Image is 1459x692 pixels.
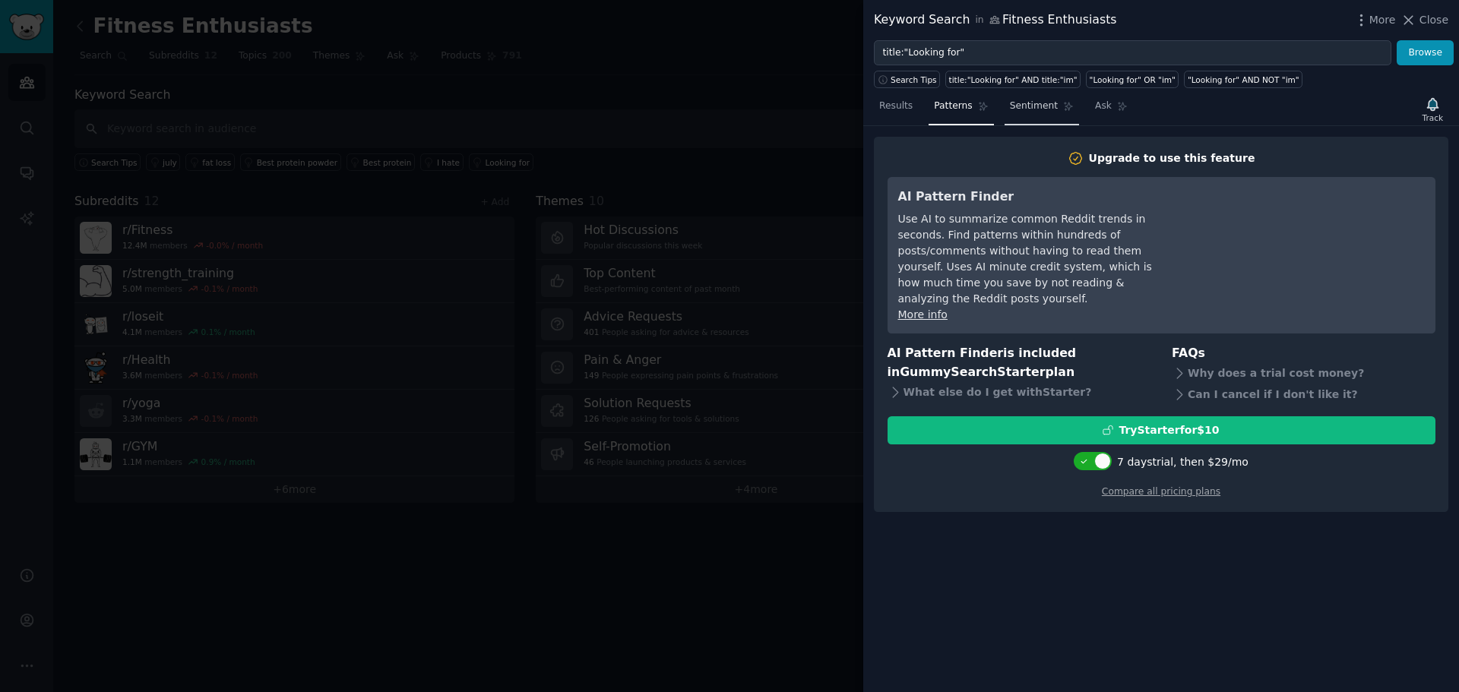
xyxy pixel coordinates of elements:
span: in [975,14,983,27]
div: Try Starter for $10 [1119,422,1219,438]
input: Try a keyword related to your business [874,40,1391,66]
div: 7 days trial, then $ 29 /mo [1117,454,1249,470]
span: Results [879,100,913,113]
span: Search Tips [891,74,937,85]
div: "Looking for" OR "im" [1090,74,1176,85]
div: title:"Looking for" AND title:"im" [949,74,1078,85]
div: Can I cancel if I don't like it? [1172,384,1435,406]
div: Why does a trial cost money? [1172,363,1435,384]
a: Patterns [929,94,993,125]
a: Compare all pricing plans [1102,486,1220,497]
span: GummySearch Starter [900,365,1045,379]
span: More [1369,12,1396,28]
span: Sentiment [1010,100,1058,113]
button: Search Tips [874,71,940,88]
h3: AI Pattern Finder [898,188,1176,207]
span: Ask [1095,100,1112,113]
div: Upgrade to use this feature [1089,150,1255,166]
button: Browse [1397,40,1454,66]
a: More info [898,308,948,321]
button: More [1353,12,1396,28]
div: Track [1423,112,1443,123]
button: TryStarterfor$10 [888,416,1435,444]
span: Patterns [934,100,972,113]
div: "Looking for" AND NOT "im" [1188,74,1299,85]
a: Sentiment [1005,94,1079,125]
div: What else do I get with Starter ? [888,381,1151,403]
iframe: YouTube video player [1197,188,1425,302]
a: title:"Looking for" AND title:"im" [945,71,1081,88]
span: Close [1419,12,1448,28]
a: "Looking for" OR "im" [1086,71,1179,88]
a: Results [874,94,918,125]
div: Keyword Search Fitness Enthusiasts [874,11,1117,30]
h3: FAQs [1172,344,1435,363]
a: Ask [1090,94,1133,125]
h3: AI Pattern Finder is included in plan [888,344,1151,381]
a: "Looking for" AND NOT "im" [1184,71,1302,88]
button: Close [1400,12,1448,28]
button: Track [1417,93,1448,125]
div: Use AI to summarize common Reddit trends in seconds. Find patterns within hundreds of posts/comme... [898,211,1176,307]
